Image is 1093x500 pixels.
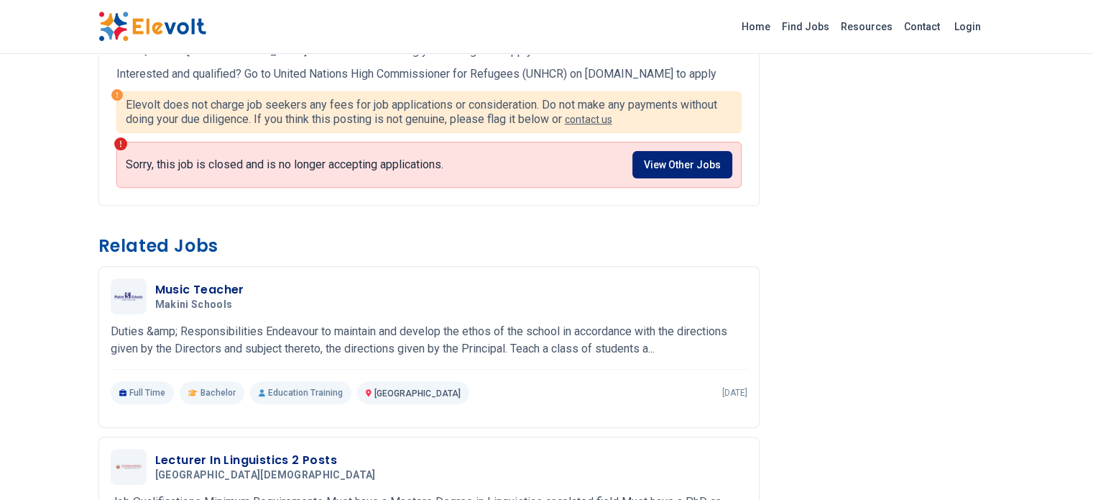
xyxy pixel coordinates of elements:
a: Home [736,15,776,38]
h3: Music Teacher [155,281,244,299]
p: Interested and qualified? Go to United Nations High Commissioner for Refugees (UNHCR) on [DOMAIN_... [116,65,742,83]
a: Resources [835,15,898,38]
a: contact us [565,114,612,125]
span: Bachelor [200,387,236,399]
p: Elevolt does not charge job seekers any fees for job applications or consideration. Do not make a... [126,98,732,127]
p: [DATE] [722,387,747,399]
p: Duties &amp; Responsibilities Endeavour to maintain and develop the ethos of the school in accord... [111,323,747,358]
a: Login [946,12,990,41]
p: Full Time [111,381,175,404]
h3: Lecturer In Linguistics 2 Posts [155,452,382,469]
img: CUEA Catholic University [114,465,143,470]
iframe: Chat Widget [1021,431,1093,500]
a: Makini SchoolsMusic TeacherMakini SchoolsDuties &amp; Responsibilities Endeavour to maintain and ... [111,278,747,404]
img: Elevolt [98,12,206,42]
span: [GEOGRAPHIC_DATA][DEMOGRAPHIC_DATA] [155,469,376,482]
p: Education Training [250,381,351,404]
a: Contact [898,15,946,38]
span: [GEOGRAPHIC_DATA] [374,388,461,399]
img: Makini Schools [114,292,143,301]
h3: Related Jobs [98,235,760,258]
a: Find Jobs [776,15,835,38]
a: View Other Jobs [632,151,732,178]
span: Makini Schools [155,299,233,312]
p: Sorry, this job is closed and is no longer accepting applications. [126,158,443,172]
